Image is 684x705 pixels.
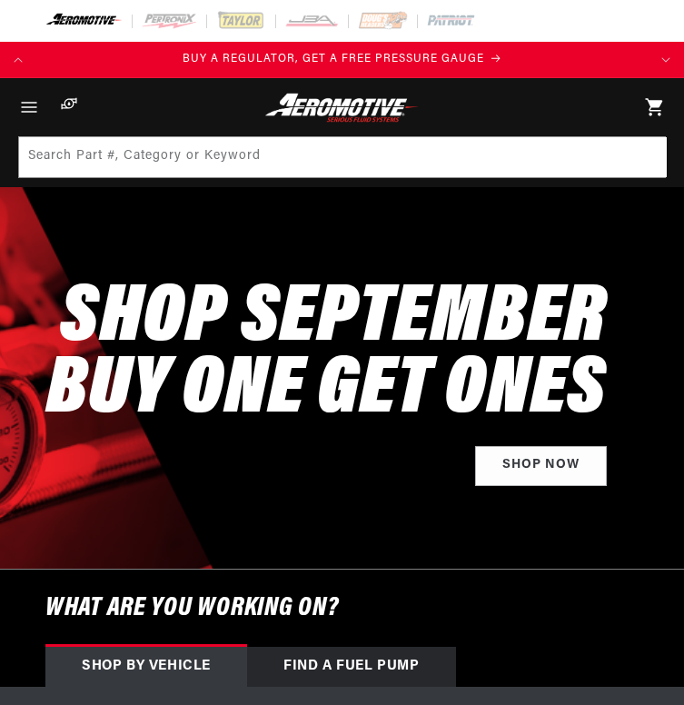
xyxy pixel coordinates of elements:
[45,647,247,687] div: Shop by vehicle
[36,51,648,68] div: Announcement
[625,137,665,177] button: Search Part #, Category or Keyword
[19,137,667,177] input: Search Part #, Category or Keyword
[475,446,607,487] a: Shop Now
[9,78,49,136] summary: Menu
[648,42,684,78] button: Translation missing: en.sections.announcements.next_announcement
[36,51,648,68] a: BUY A REGULATOR, GET A FREE PRESSURE GAUGE
[262,93,422,123] img: Aeromotive
[247,647,456,687] div: Find a Fuel Pump
[183,54,484,65] span: BUY A REGULATOR, GET A FREE PRESSURE GAUGE
[36,51,648,68] div: 1 of 4
[46,284,607,428] h2: SHOP SEPTEMBER BUY ONE GET ONES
